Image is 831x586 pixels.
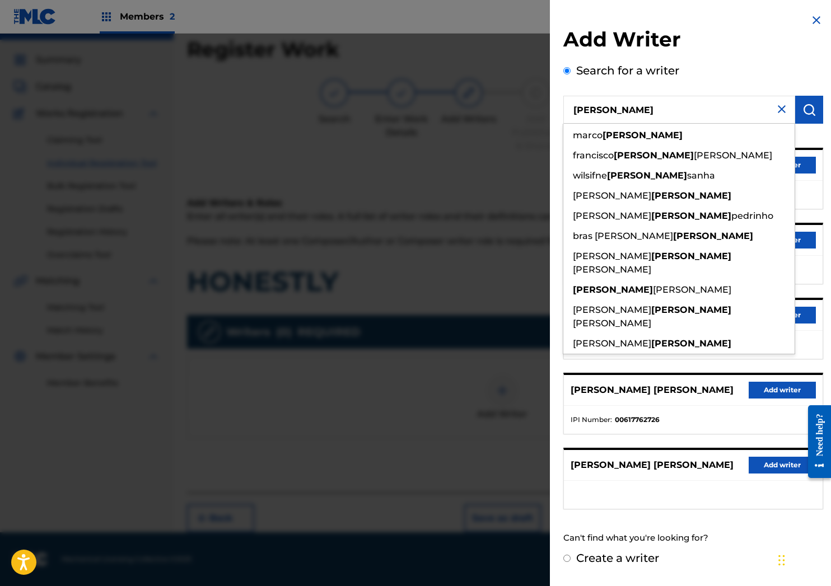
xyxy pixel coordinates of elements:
[800,396,831,486] iframe: Resource Center
[607,170,687,181] strong: [PERSON_NAME]
[651,210,731,221] strong: [PERSON_NAME]
[775,532,831,586] iframe: Chat Widget
[651,190,731,201] strong: [PERSON_NAME]
[576,551,659,565] label: Create a writer
[573,251,651,261] span: [PERSON_NAME]
[573,210,651,221] span: [PERSON_NAME]
[573,284,653,295] strong: [PERSON_NAME]
[673,231,753,241] strong: [PERSON_NAME]
[563,96,795,124] input: Search writer's name or IPI Number
[778,543,785,577] div: Drag
[571,458,734,472] p: [PERSON_NAME] [PERSON_NAME]
[653,284,731,295] span: [PERSON_NAME]
[775,102,788,116] img: close
[694,150,772,161] span: [PERSON_NAME]
[573,190,651,201] span: [PERSON_NAME]
[573,304,651,315] span: [PERSON_NAME]
[749,457,816,474] button: Add writer
[651,304,731,315] strong: [PERSON_NAME]
[749,382,816,399] button: Add writer
[576,64,679,77] label: Search for a writer
[120,10,175,23] span: Members
[615,415,660,425] strong: 00617762726
[573,338,651,349] span: [PERSON_NAME]
[573,318,651,329] span: [PERSON_NAME]
[651,338,731,349] strong: [PERSON_NAME]
[603,130,683,140] strong: [PERSON_NAME]
[571,383,734,397] p: [PERSON_NAME] [PERSON_NAME]
[573,130,603,140] span: marco
[573,264,651,275] span: [PERSON_NAME]
[571,415,612,425] span: IPI Number :
[13,8,57,25] img: MLC Logo
[100,10,113,24] img: Top Rightsholders
[573,231,673,241] span: bras [PERSON_NAME]
[573,150,614,161] span: francisco
[731,210,773,221] span: pedrinho
[614,150,694,161] strong: [PERSON_NAME]
[687,170,715,181] span: sanha
[651,251,731,261] strong: [PERSON_NAME]
[563,27,823,55] h2: Add Writer
[563,526,823,550] div: Can't find what you're looking for?
[170,11,175,22] span: 2
[573,170,607,181] span: wilsifne
[802,103,816,116] img: Search Works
